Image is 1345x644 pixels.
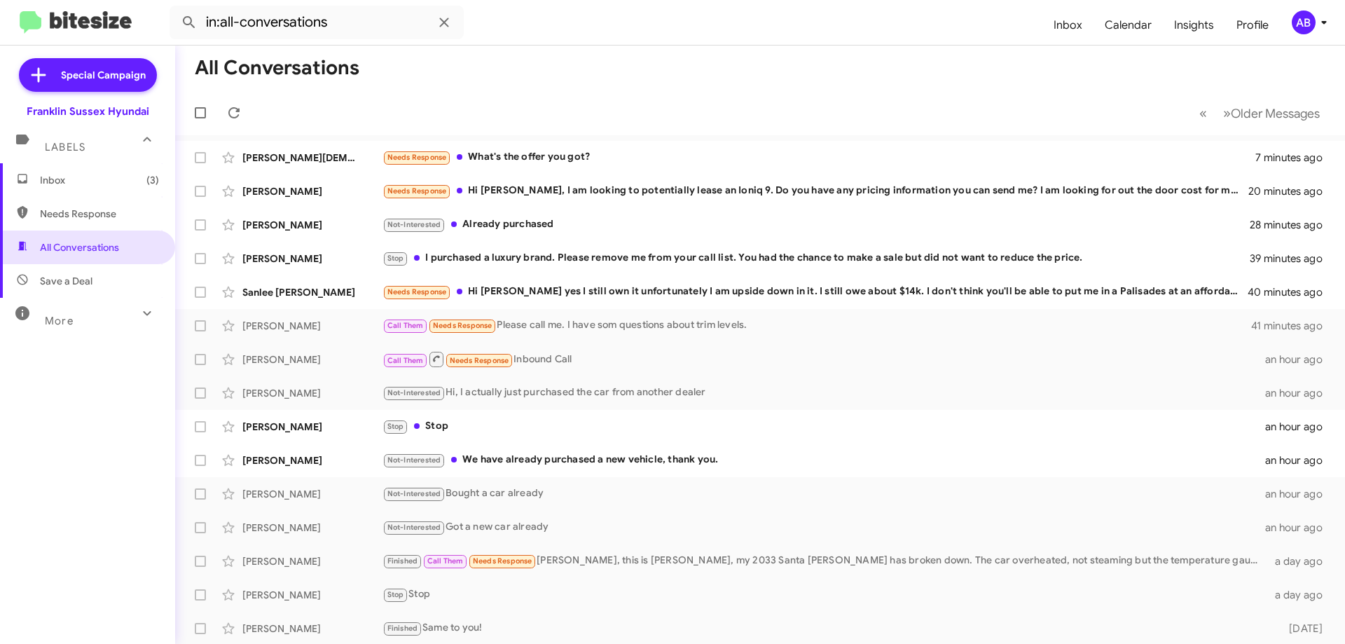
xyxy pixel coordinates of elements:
span: Needs Response [473,556,532,566]
a: Calendar [1094,5,1163,46]
div: [PERSON_NAME] [242,420,382,434]
div: [PERSON_NAME] [242,218,382,232]
span: More [45,315,74,327]
span: Not-Interested [387,455,441,465]
span: Needs Response [387,153,447,162]
div: Same to you! [382,620,1267,636]
span: Not-Interested [387,220,441,229]
div: an hour ago [1265,386,1334,400]
span: Finished [387,556,418,566]
div: 20 minutes ago [1250,184,1334,198]
span: Labels [45,141,85,153]
span: Special Campaign [61,68,146,82]
a: Profile [1225,5,1280,46]
div: What's the offer you got? [382,149,1255,165]
div: [PERSON_NAME] [242,622,382,636]
button: Previous [1191,99,1215,128]
span: Needs Response [387,186,447,196]
button: Next [1215,99,1328,128]
div: Hi, I actually just purchased the car from another dealer [382,385,1265,401]
a: Inbox [1042,5,1094,46]
nav: Page navigation example [1192,99,1328,128]
div: Please call me. I have som questions about trim levels. [382,317,1251,334]
span: Save a Deal [40,274,92,288]
div: Bought a car already [382,486,1265,502]
input: Search [170,6,464,39]
span: Stop [387,590,404,599]
div: Hi [PERSON_NAME], I am looking to potentially lease an Ioniq 9. Do you have any pricing informati... [382,183,1250,199]
span: « [1199,104,1207,122]
span: Older Messages [1231,106,1320,121]
div: Got a new car already [382,519,1265,535]
div: AB [1292,11,1316,34]
div: Hi [PERSON_NAME] yes I still own it unfortunately I am upside down in it. I still owe about $14k.... [382,284,1250,300]
span: Stop [387,254,404,263]
div: 28 minutes ago [1250,218,1334,232]
span: Not-Interested [387,388,441,397]
div: Inbound Call [382,350,1265,368]
div: a day ago [1267,588,1334,602]
span: Needs Response [450,356,509,365]
span: » [1223,104,1231,122]
h1: All Conversations [195,57,359,79]
div: 39 minutes ago [1250,252,1334,266]
span: Not-Interested [387,489,441,498]
span: Needs Response [40,207,159,221]
span: Finished [387,624,418,633]
div: [PERSON_NAME], this is [PERSON_NAME], my 2033 Santa [PERSON_NAME] has broken down. The car overhe... [382,553,1267,569]
div: 7 minutes ago [1255,151,1334,165]
div: [PERSON_NAME] [242,554,382,568]
div: [PERSON_NAME] [242,252,382,266]
button: AB [1280,11,1330,34]
span: Needs Response [433,321,492,330]
div: an hour ago [1265,420,1334,434]
div: [PERSON_NAME][DEMOGRAPHIC_DATA] [242,151,382,165]
div: [PERSON_NAME] [242,184,382,198]
span: (3) [146,173,159,187]
span: Call Them [387,356,424,365]
div: 41 minutes ago [1251,319,1334,333]
span: Not-Interested [387,523,441,532]
a: Insights [1163,5,1225,46]
div: Franklin Sussex Hyundai [27,104,149,118]
a: Special Campaign [19,58,157,92]
div: an hour ago [1265,352,1334,366]
div: Sanlee [PERSON_NAME] [242,285,382,299]
div: [PERSON_NAME] [242,352,382,366]
div: [DATE] [1267,622,1334,636]
div: an hour ago [1265,487,1334,501]
div: [PERSON_NAME] [242,487,382,501]
div: Stop [382,418,1265,434]
span: Call Them [427,556,464,566]
div: an hour ago [1265,521,1334,535]
span: Stop [387,422,404,431]
div: 40 minutes ago [1250,285,1334,299]
div: [PERSON_NAME] [242,521,382,535]
div: an hour ago [1265,453,1334,467]
div: Stop [382,587,1267,603]
span: All Conversations [40,240,119,254]
div: [PERSON_NAME] [242,386,382,400]
div: Already purchased [382,217,1250,233]
div: We have already purchased a new vehicle, thank you. [382,452,1265,468]
div: I purchased a luxury brand. Please remove me from your call list. You had the chance to make a sa... [382,250,1250,266]
div: [PERSON_NAME] [242,453,382,467]
div: [PERSON_NAME] [242,588,382,602]
div: a day ago [1267,554,1334,568]
div: [PERSON_NAME] [242,319,382,333]
span: Call Them [387,321,424,330]
span: Needs Response [387,287,447,296]
span: Inbox [40,173,159,187]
